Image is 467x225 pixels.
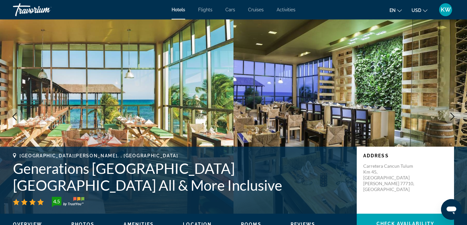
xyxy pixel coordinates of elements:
[52,197,84,207] img: trustyou-badge-hor.svg
[6,108,23,125] button: Previous image
[389,6,402,15] button: Change language
[13,1,78,18] a: Travorium
[225,7,235,12] a: Cars
[412,6,427,15] button: Change currency
[19,153,178,158] span: [GEOGRAPHIC_DATA][PERSON_NAME], , [GEOGRAPHIC_DATA]
[198,7,212,12] a: Flights
[412,8,421,13] span: USD
[50,197,63,205] div: 4.5
[172,7,185,12] a: Hotels
[437,3,454,17] button: User Menu
[277,7,295,12] a: Activities
[441,199,462,220] iframe: Button to launch messaging window
[444,108,461,125] button: Next image
[248,7,264,12] a: Cruises
[13,160,350,194] h1: Generations [GEOGRAPHIC_DATA] [GEOGRAPHIC_DATA] All & More Inclusive
[441,6,451,13] span: KW
[389,8,396,13] span: en
[363,163,415,192] p: Carretera Cancun Tulum Km 45, [GEOGRAPHIC_DATA][PERSON_NAME] 77710, [GEOGRAPHIC_DATA]
[363,153,448,158] p: Address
